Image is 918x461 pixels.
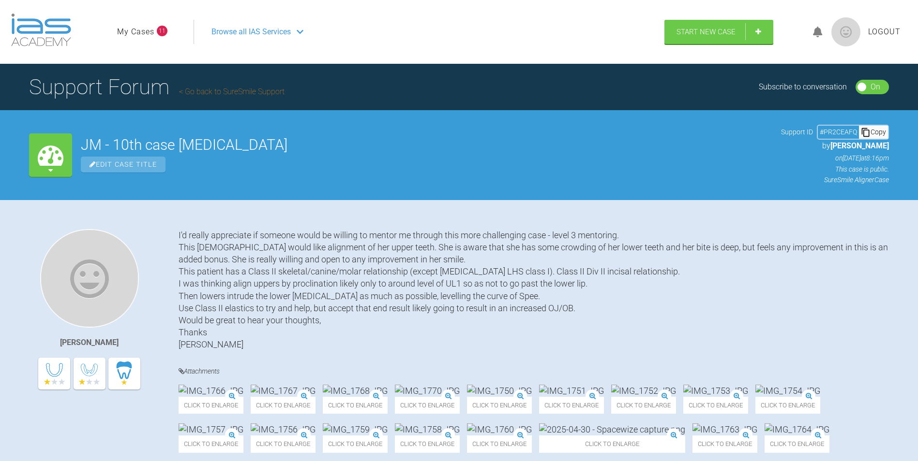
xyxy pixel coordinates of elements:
span: 11 [157,26,167,36]
span: Click to enlarge [539,435,685,452]
p: on [DATE] at 8:16pm [781,153,889,163]
img: IMG_1752.JPG [611,385,676,397]
div: Subscribe to conversation [759,81,847,93]
span: Click to enlarge [323,397,388,414]
a: Start New Case [664,20,773,44]
span: Click to enlarge [395,435,460,452]
img: IMG_1767.JPG [251,385,316,397]
span: Click to enlarge [251,397,316,414]
div: # PR2CEAFQ [818,127,859,137]
img: IMG_1756.JPG [251,423,316,435]
div: [PERSON_NAME] [60,336,119,349]
img: IMG_1757.JPG [179,423,243,435]
img: profile.png [831,17,860,46]
span: Click to enlarge [467,397,532,414]
img: IMG_1750.JPG [467,385,532,397]
span: Click to enlarge [765,435,829,452]
img: 2025-04-30 - Spacewize capture.png [539,423,685,435]
span: Support ID [781,127,813,137]
img: IMG_1758.JPG [395,423,460,435]
a: Go back to SureSmile Support [179,87,285,96]
span: Click to enlarge [395,397,460,414]
p: SureSmile Aligner Case [781,174,889,185]
div: On [871,81,880,93]
img: IMG_1751.JPG [539,385,604,397]
span: Browse all IAS Services [211,26,291,38]
span: Click to enlarge [755,397,820,414]
h1: Support Forum [29,70,285,104]
span: Click to enlarge [692,435,757,452]
span: Click to enlarge [539,397,604,414]
img: IMG_1766.JPG [179,385,243,397]
a: My Cases [117,26,154,38]
span: Start New Case [677,28,736,36]
img: logo-light.3e3ef733.png [11,14,71,46]
h4: Attachments [179,365,889,377]
img: IMG_1770.JPG [395,385,460,397]
span: Click to enlarge [467,435,532,452]
span: Click to enlarge [683,397,748,414]
span: Click to enlarge [179,435,243,452]
img: IMG_1768.JPG [323,385,388,397]
a: Logout [868,26,901,38]
img: IMG_1754.JPG [755,385,820,397]
span: Edit Case Title [81,157,166,173]
div: Copy [859,126,888,138]
img: IMG_1759.JPG [323,423,388,435]
span: [PERSON_NAME] [830,141,889,150]
span: Click to enlarge [251,435,316,452]
img: Cathryn Sherlock [40,229,139,328]
p: by [781,140,889,152]
span: Click to enlarge [179,397,243,414]
img: IMG_1764.JPG [765,423,829,435]
img: IMG_1753.JPG [683,385,748,397]
span: Click to enlarge [323,435,388,452]
p: This case is public. [781,164,889,174]
img: IMG_1760.JPG [467,423,532,435]
span: Click to enlarge [611,397,676,414]
div: I'd really appreciate if someone would be willing to mentor me through this more challenging case... [179,229,889,351]
h2: JM - 10th case [MEDICAL_DATA] [81,138,772,152]
img: IMG_1763.JPG [692,423,757,435]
